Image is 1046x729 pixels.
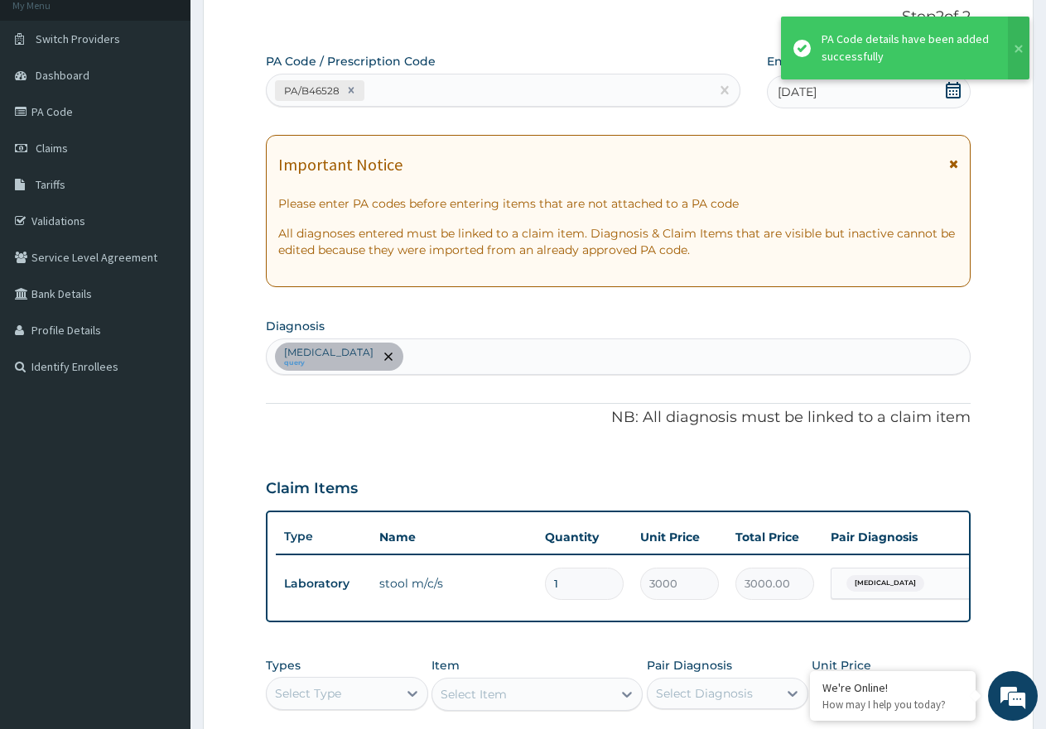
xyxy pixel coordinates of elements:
p: How may I help you today? [822,698,963,712]
span: Switch Providers [36,31,120,46]
span: We're online! [96,209,229,376]
p: Please enter PA codes before entering items that are not attached to a PA code [278,195,958,212]
div: Chat with us now [86,93,278,114]
span: [DATE] [778,84,817,100]
th: Quantity [537,520,632,554]
span: remove selection option [381,349,396,364]
div: Select Type [275,685,341,702]
div: PA Code details have been added successfully [822,31,992,65]
th: Total Price [727,520,822,554]
h3: Claim Items [266,480,358,498]
span: [MEDICAL_DATA] [846,575,924,592]
p: Step 2 of 2 [266,8,971,26]
p: NB: All diagnosis must be linked to a claim item [266,407,971,429]
span: Claims [36,141,68,156]
th: Unit Price [632,520,727,554]
td: stool m/c/s [371,567,537,600]
label: PA Code / Prescription Code [266,53,436,70]
p: All diagnoses entered must be linked to a claim item. Diagnosis & Claim Items that are visible bu... [278,225,958,258]
div: We're Online! [822,680,963,695]
textarea: Type your message and hit 'Enter' [8,452,316,510]
label: Encounter Date [767,53,862,70]
label: Pair Diagnosis [647,657,732,674]
span: Dashboard [36,68,89,83]
span: Tariffs [36,177,65,192]
th: Type [276,521,371,552]
small: query [284,359,374,367]
th: Pair Diagnosis [822,520,1005,554]
h1: Important Notice [278,156,402,174]
label: Types [266,659,301,673]
img: d_794563401_company_1708531726252_794563401 [31,83,67,124]
div: PA/B46528 [279,81,342,100]
div: Select Diagnosis [656,685,753,702]
div: Minimize live chat window [272,8,311,48]
p: [MEDICAL_DATA] [284,346,374,359]
th: Name [371,520,537,554]
td: Laboratory [276,568,371,599]
label: Diagnosis [266,318,325,334]
label: Item [431,657,460,674]
label: Unit Price [812,657,871,674]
